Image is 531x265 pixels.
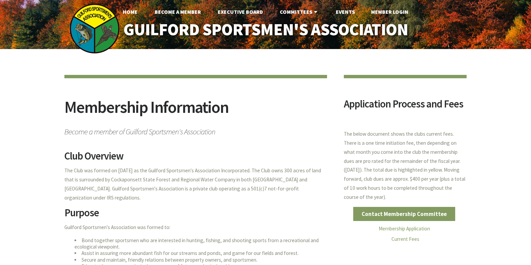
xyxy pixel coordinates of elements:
[149,5,206,18] a: Become A Member
[109,15,422,44] a: Guilford Sportsmen's Association
[117,5,143,18] a: Home
[379,225,430,232] a: Membership Application
[274,5,324,18] a: Committees
[64,166,327,202] p: The Club was formed on [DATE] as the Guilford Sportsmen's Association Incorporated. The Club owns...
[353,207,456,221] a: Contact Membership Committee
[64,208,327,223] h2: Purpose
[64,124,327,136] span: Become a member of Guilford Sportsmen's Association
[74,237,327,250] li: Bond together sportsmen who are interested in hunting, fishing, and shooting sports from a recrea...
[69,3,120,54] img: logo_sm.png
[64,99,327,124] h2: Membership Information
[74,250,327,256] li: Assist in assuring more abundant fish for our streams and ponds, and game for our fields and forest.
[366,5,414,18] a: Member Login
[391,236,419,242] a: Current Fees
[212,5,268,18] a: Executive Board
[74,257,327,263] li: Secure and maintain, friendly relations between property owners, and sportsmen.
[330,5,360,18] a: Events
[344,99,467,114] h2: Application Process and Fees
[64,223,327,232] p: Guilford Sportsmen's Association was formed to:
[344,130,467,202] p: The below document shows the clubs current fees. There is a one time initiation fee, then dependi...
[64,151,327,166] h2: Club Overview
